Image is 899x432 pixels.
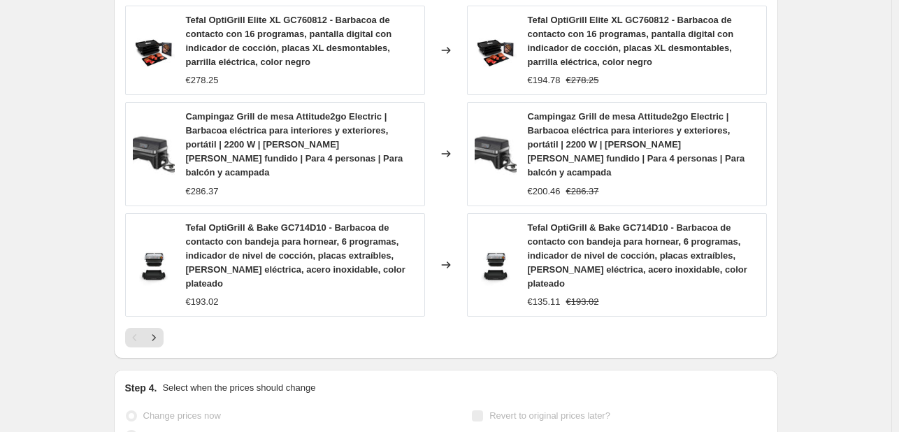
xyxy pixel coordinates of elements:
img: 7195As6u2fL_80x.jpg [475,29,517,71]
span: Campingaz Grill de mesa Attitude2go Electric | Barbacoa eléctrica para interiores y exteriores, p... [186,111,403,178]
img: 71Qos4eC7VL_80x.jpg [133,133,175,175]
button: Next [144,328,164,347]
span: Campingaz Grill de mesa Attitude2go Electric | Barbacoa eléctrica para interiores y exteriores, p... [528,111,745,178]
div: €194.78 [528,73,561,87]
p: Select when the prices should change [162,381,315,395]
div: €278.25 [186,73,219,87]
img: 7195As6u2fL_80x.jpg [133,29,175,71]
img: 71Qos4eC7VL_80x.jpg [475,133,517,175]
span: Tefal OptiGrill Elite XL GC760812 - Barbacoa de contacto con 16 programas, pantalla digital con i... [186,15,392,67]
div: €200.46 [528,185,561,199]
div: €286.37 [186,185,219,199]
span: Tefal OptiGrill Elite XL GC760812 - Barbacoa de contacto con 16 programas, pantalla digital con i... [528,15,734,67]
h2: Step 4. [125,381,157,395]
div: €193.02 [186,295,219,309]
strike: €286.37 [566,185,599,199]
nav: Pagination [125,328,164,347]
div: €135.11 [528,295,561,309]
span: Revert to original prices later? [489,410,610,421]
strike: €278.25 [566,73,599,87]
span: Tefal OptiGrill & Bake GC714D10 - Barbacoa de contacto con bandeja para hornear, 6 programas, ind... [528,222,747,289]
strike: €193.02 [566,295,599,309]
img: 51pv7jzes9L_80x.jpg [133,244,175,286]
span: Tefal OptiGrill & Bake GC714D10 - Barbacoa de contacto con bandeja para hornear, 6 programas, ind... [186,222,405,289]
span: Change prices now [143,410,221,421]
img: 51pv7jzes9L_80x.jpg [475,244,517,286]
